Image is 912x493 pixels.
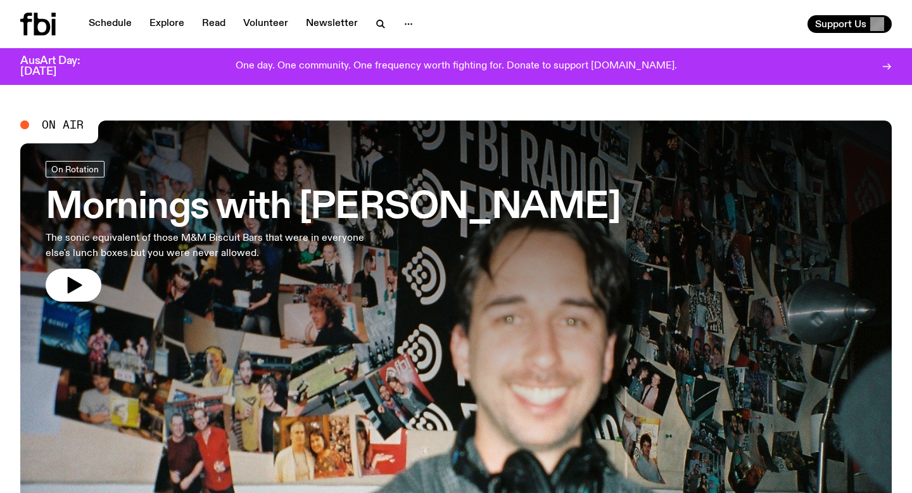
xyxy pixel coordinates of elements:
[42,119,84,131] span: On Air
[142,15,192,33] a: Explore
[815,18,866,30] span: Support Us
[46,231,370,261] p: The sonic equivalent of those M&M Biscuit Bars that were in everyone else's lunch boxes but you w...
[81,15,139,33] a: Schedule
[194,15,233,33] a: Read
[236,15,296,33] a: Volunteer
[46,161,104,177] a: On Rotation
[20,56,101,77] h3: AusArt Day: [DATE]
[51,164,99,174] span: On Rotation
[46,161,621,302] a: Mornings with [PERSON_NAME]The sonic equivalent of those M&M Biscuit Bars that were in everyone e...
[46,190,621,226] h3: Mornings with [PERSON_NAME]
[298,15,365,33] a: Newsletter
[807,15,892,33] button: Support Us
[236,61,677,72] p: One day. One community. One frequency worth fighting for. Donate to support [DOMAIN_NAME].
